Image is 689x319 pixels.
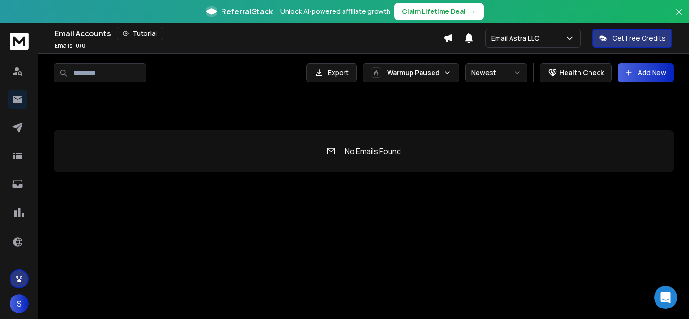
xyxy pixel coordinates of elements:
[221,6,273,17] span: ReferralStack
[76,42,86,50] span: 0 / 0
[10,294,29,313] button: S
[345,145,401,157] p: No Emails Found
[540,63,612,82] button: Health Check
[55,27,443,40] div: Email Accounts
[469,7,476,16] span: →
[612,33,666,43] p: Get Free Credits
[673,6,685,29] button: Close banner
[491,33,543,43] p: Email Astra LLC
[55,42,86,50] p: Emails :
[618,63,674,82] button: Add New
[559,68,604,77] p: Health Check
[117,27,163,40] button: Tutorial
[306,63,357,82] button: Export
[394,3,484,20] button: Claim Lifetime Deal→
[654,286,677,309] div: Open Intercom Messenger
[592,29,672,48] button: Get Free Credits
[387,68,440,77] p: Warmup Paused
[280,7,390,16] p: Unlock AI-powered affiliate growth
[465,63,527,82] button: Newest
